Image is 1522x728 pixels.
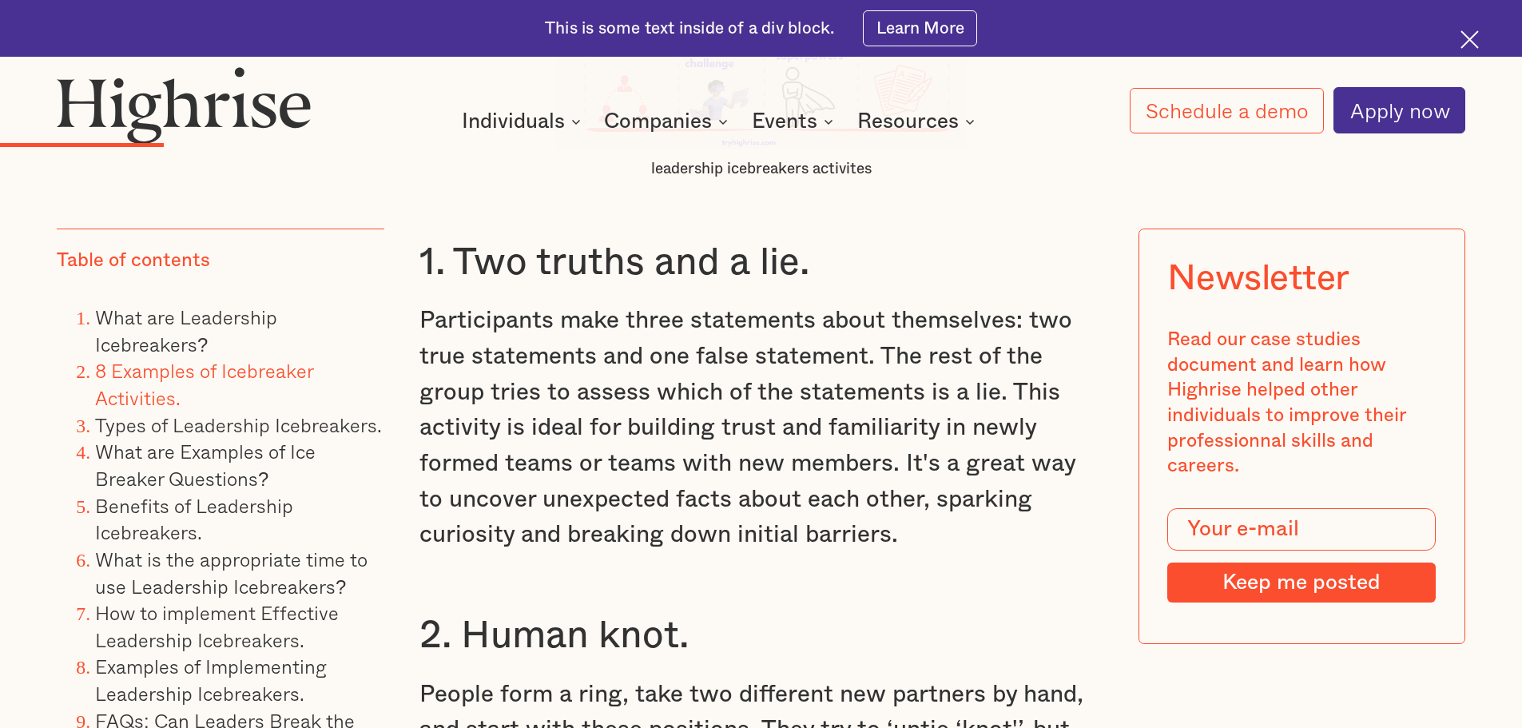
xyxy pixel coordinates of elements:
[419,239,1103,287] h3: 1. Two truths and a lie.
[419,612,1103,660] h3: 2. Human knot.
[95,651,327,708] a: Examples of Implementing Leadership Icebreakers.
[604,112,733,131] div: Companies
[752,112,817,131] div: Events
[95,302,277,359] a: What are Leadership Icebreakers?
[857,112,959,131] div: Resources
[95,436,316,493] a: What are Examples of Ice Breaker Questions?
[556,159,966,179] figcaption: leadership icebreakers activites
[857,112,980,131] div: Resources
[57,249,210,274] div: Table of contents
[57,66,311,143] img: Highrise logo
[1130,88,1325,133] a: Schedule a demo
[95,356,313,412] a: 8 Examples of Icebreaker Activities.
[1167,508,1436,603] form: Modal Form
[95,544,368,601] a: What is the appropriate time to use Leadership Icebreakers?
[462,112,565,131] div: Individuals
[1167,328,1436,479] div: Read our case studies document and learn how Highrise helped other individuals to improve their p...
[1167,257,1349,299] div: Newsletter
[1460,30,1479,49] img: Cross icon
[863,10,977,46] a: Learn More
[462,112,586,131] div: Individuals
[1167,563,1436,603] input: Keep me posted
[95,598,339,654] a: How to implement Effective Leadership Icebreakers.
[1167,508,1436,551] input: Your e-mail
[604,112,712,131] div: Companies
[419,303,1103,552] p: Participants make three statements about themselves: two true statements and one false statement....
[545,18,834,40] div: This is some text inside of a div block.
[752,112,838,131] div: Events
[1333,87,1465,133] a: Apply now
[95,410,382,440] a: Types of Leadership Icebreakers.
[95,491,293,547] a: Benefits of Leadership Icebreakers.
